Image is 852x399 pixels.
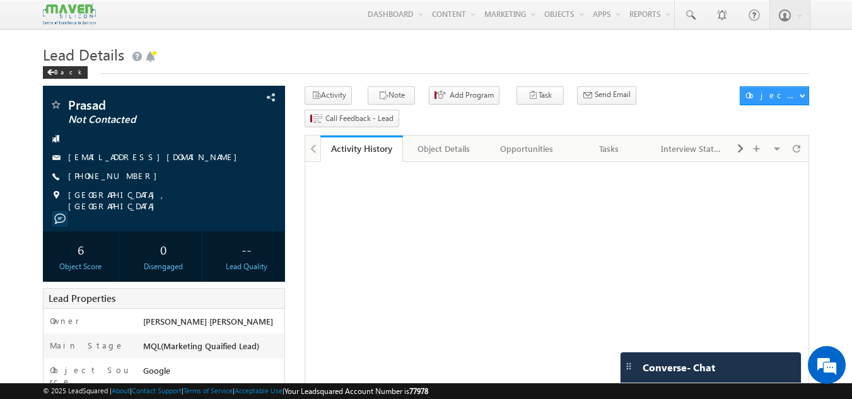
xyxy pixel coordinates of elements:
label: Main Stage [50,340,124,351]
a: Interview Status [651,136,733,162]
button: Add Program [429,86,499,105]
span: Call Feedback - Lead [325,113,394,124]
span: 77978 [409,386,428,396]
div: Back [43,66,88,79]
label: Object Source [50,364,131,387]
span: Not Contacted [68,113,218,126]
div: MQL(Marketing Quaified Lead) [140,340,285,357]
a: Tasks [568,136,651,162]
button: Send Email [577,86,636,105]
div: -- [211,238,281,261]
a: Object Details [403,136,486,162]
span: Lead Details [43,44,124,64]
a: Opportunities [486,136,568,162]
span: [PHONE_NUMBER] [68,170,163,183]
a: Contact Support [132,386,182,395]
div: Tasks [578,141,639,156]
a: Terms of Service [184,386,233,395]
div: 0 [129,238,199,261]
img: carter-drag [624,361,634,371]
div: Object Actions [745,90,799,101]
div: Interview Status [661,141,722,156]
a: Activity History [320,136,403,162]
div: Activity History [330,142,394,154]
div: Opportunities [496,141,557,156]
span: Converse - Chat [643,362,715,373]
span: Your Leadsquared Account Number is [284,386,428,396]
a: About [112,386,130,395]
a: Back [43,66,94,76]
span: Lead Properties [49,292,115,304]
button: Call Feedback - Lead [305,110,399,128]
button: Object Actions [740,86,809,105]
span: Send Email [595,89,631,100]
span: Add Program [450,90,494,101]
button: Note [368,86,415,105]
a: Acceptable Use [235,386,283,395]
span: [PERSON_NAME] [PERSON_NAME] [143,316,273,327]
img: Custom Logo [43,3,96,25]
a: [EMAIL_ADDRESS][DOMAIN_NAME] [68,151,243,162]
span: Prasad [68,98,218,111]
div: Object Score [46,261,116,272]
div: Lead Quality [211,261,281,272]
div: 6 [46,238,116,261]
div: Object Details [413,141,474,156]
div: Disengaged [129,261,199,272]
button: Activity [305,86,352,105]
span: [GEOGRAPHIC_DATA], [GEOGRAPHIC_DATA] [68,189,264,212]
span: © 2025 LeadSquared | | | | | [43,385,428,397]
div: Google [140,364,285,382]
label: Owner [50,315,79,327]
button: Task [516,86,564,105]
